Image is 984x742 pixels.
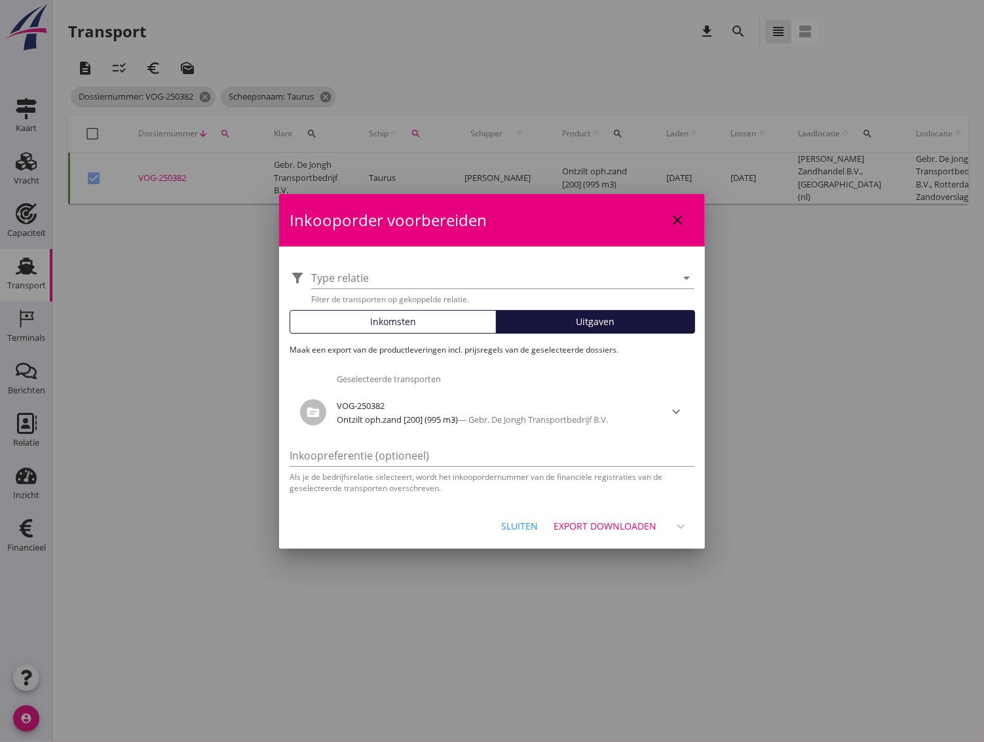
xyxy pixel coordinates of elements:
[491,515,548,538] button: Sluiten
[337,398,647,414] div: VOG-250382
[290,445,694,466] input: Inkoopreferentie (optioneel)
[337,414,647,427] div: — Gebr. De Jongh Transportbedrijf B.V.
[670,212,685,228] i: close
[679,270,694,286] i: arrow_drop_down
[290,310,497,334] button: Inkomsten
[300,399,326,425] i: source
[311,294,694,305] div: Filter de transporten op gekoppelde relatie.
[576,315,615,328] span: Uitgaven
[501,519,538,533] div: Sluiten
[290,344,694,356] p: Maak een export van de productleveringen incl. prijsregels van de geselecteerde dossiers.
[668,404,684,420] i: keyboard_arrow_down
[279,194,705,246] div: Inkooporder voorbereiden
[337,414,458,425] span: Ontzilt oph.zand [200] (995 m3)
[370,315,416,328] span: Inkomsten
[290,471,694,494] div: Als je de bedrijfsrelatie selecteert, wordt het inkoopordernummer van de financiële registraties ...
[290,270,305,286] i: filter_alt
[326,366,694,393] div: Geselecteerde transporten
[548,515,662,538] button: Export downloaden
[496,310,696,334] button: Uitgaven
[554,519,656,533] div: Export downloaden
